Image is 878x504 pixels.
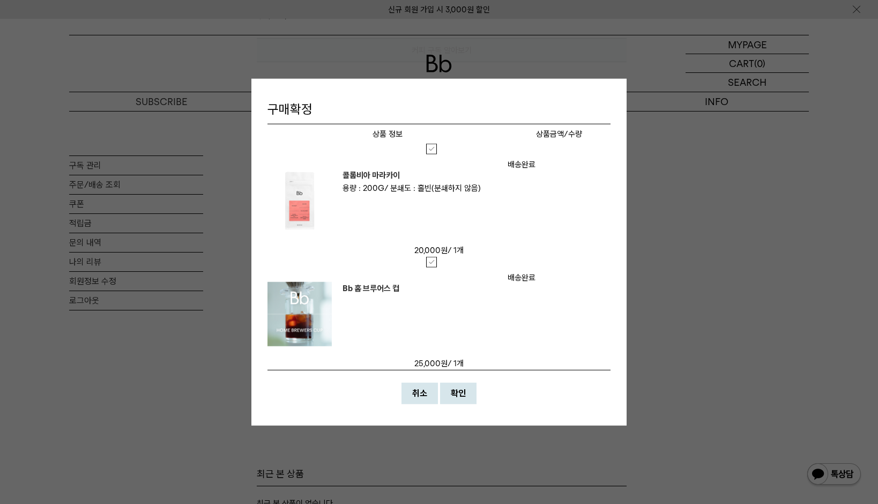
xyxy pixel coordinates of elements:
[390,183,481,192] span: 분쇄도 : 홀빈(분쇄하지 않음)
[267,123,508,143] th: 상품명/옵션
[440,382,477,404] button: 확인
[414,358,448,368] strong: 25,000원
[267,243,611,256] td: / 1개
[267,281,332,346] img: Bb 홈 브루어스 컵
[412,388,427,398] strong: 취소
[414,245,448,255] strong: 20,000원
[267,357,611,369] td: / 1개
[508,159,535,169] em: 배송완료
[343,168,481,181] a: 콜롬비아 마라카이
[343,183,388,192] span: 용량 : 200g
[267,168,332,233] img: 콜롬비아 마라카이
[267,100,611,118] h4: 구매확정
[401,382,438,404] button: 취소
[508,272,535,282] em: 배송완료
[508,123,611,143] th: 상품금액/수량
[451,388,466,398] strong: 확인
[343,281,399,294] a: Bb 홈 브루어스 컵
